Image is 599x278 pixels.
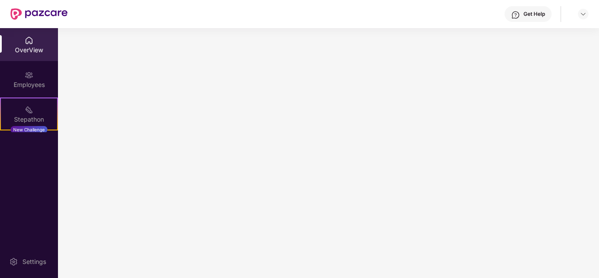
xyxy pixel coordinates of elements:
[20,257,49,266] div: Settings
[25,71,33,79] img: svg+xml;base64,PHN2ZyBpZD0iRW1wbG95ZWVzIiB4bWxucz0iaHR0cDovL3d3dy53My5vcmcvMjAwMC9zdmciIHdpZHRoPS...
[523,11,545,18] div: Get Help
[511,11,520,19] img: svg+xml;base64,PHN2ZyBpZD0iSGVscC0zMngzMiIgeG1sbnM9Imh0dHA6Ly93d3cudzMub3JnLzIwMDAvc3ZnIiB3aWR0aD...
[11,8,68,20] img: New Pazcare Logo
[580,11,587,18] img: svg+xml;base64,PHN2ZyBpZD0iRHJvcGRvd24tMzJ4MzIiIHhtbG5zPSJodHRwOi8vd3d3LnczLm9yZy8yMDAwL3N2ZyIgd2...
[25,36,33,45] img: svg+xml;base64,PHN2ZyBpZD0iSG9tZSIgeG1sbnM9Imh0dHA6Ly93d3cudzMub3JnLzIwMDAvc3ZnIiB3aWR0aD0iMjAiIG...
[11,126,47,133] div: New Challenge
[1,115,57,124] div: Stepathon
[25,105,33,114] img: svg+xml;base64,PHN2ZyB4bWxucz0iaHR0cDovL3d3dy53My5vcmcvMjAwMC9zdmciIHdpZHRoPSIyMSIgaGVpZ2h0PSIyMC...
[9,257,18,266] img: svg+xml;base64,PHN2ZyBpZD0iU2V0dGluZy0yMHgyMCIgeG1sbnM9Imh0dHA6Ly93d3cudzMub3JnLzIwMDAvc3ZnIiB3aW...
